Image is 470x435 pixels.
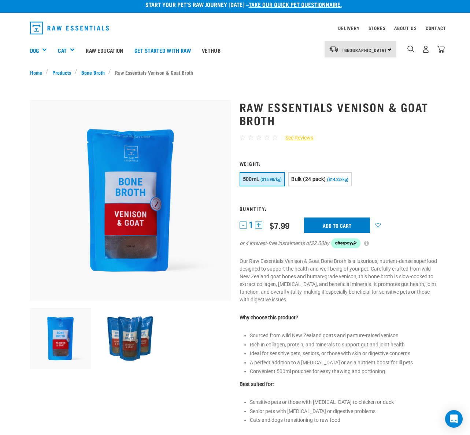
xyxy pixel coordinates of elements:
[394,27,417,29] a: About Us
[240,238,440,249] div: or 4 interest-free instalments of by
[250,332,440,339] li: Sourced from wild New Zealand goats and pasture-raised venison
[249,3,342,6] a: take our quick pet questionnaire.
[250,416,440,424] li: Cats and dogs transitioning to raw food
[240,381,274,387] strong: Best suited for:
[240,100,440,127] h1: Raw Essentials Venison & Goat Broth
[272,133,278,142] span: ☆
[255,222,262,229] button: +
[30,46,39,55] a: Dog
[445,410,463,428] div: Open Intercom Messenger
[240,206,440,211] h3: Quantity:
[291,176,326,182] span: Bulk (24 pack)
[343,49,387,51] span: [GEOGRAPHIC_DATA]
[240,257,440,304] p: Our Raw Essentials Venison & Goat Bone Broth is a luxurious, nutrient-dense superfood designed to...
[437,45,445,53] img: home-icon@2x.png
[407,45,414,52] img: home-icon-1@2x.png
[30,68,440,76] nav: breadcrumbs
[311,239,324,247] span: $2.00
[240,222,247,229] button: -
[331,238,360,249] img: Afterpay
[304,218,370,233] input: Add to cart
[264,133,270,142] span: ☆
[24,19,446,37] nav: dropdown navigation
[196,36,226,65] a: Vethub
[250,408,440,415] li: Senior pets with [MEDICAL_DATA] or digestive problems
[129,36,196,65] a: Get started with Raw
[256,133,262,142] span: ☆
[426,27,446,29] a: Contact
[240,133,246,142] span: ☆
[288,172,351,186] button: Bulk (24 pack) ($14.22/kg)
[329,46,339,52] img: van-moving.png
[30,100,231,301] img: Raw Essentials Venison Goat Novel Protein Hypoallergenic Bone Broth Cats & Dogs
[278,134,313,142] a: See Reviews
[369,27,386,29] a: Stores
[100,308,161,369] img: Raw Essentials Venison & Goat Bone Broth For Pets
[250,350,440,357] li: Ideal for sensitive pets, seniors, or those with skin or digestive concerns
[30,22,109,34] img: Raw Essentials Logo
[77,68,108,76] a: Bone Broth
[248,133,254,142] span: ☆
[422,45,430,53] img: user.png
[249,221,253,229] span: 1
[250,359,440,367] li: A perfect addition to a [MEDICAL_DATA] or as a nutrient boost for ill pets
[243,176,260,182] span: 500mL
[58,46,66,55] a: Cat
[250,368,440,375] li: Convenient 500ml pouches for easy thawing and portioning
[30,68,46,76] a: Home
[240,161,440,166] h3: Weight:
[250,398,440,406] li: Sensitive pets or those with [MEDICAL_DATA] to chicken or duck
[240,172,285,186] button: 500mL ($15.98/kg)
[338,27,359,29] a: Delivery
[270,221,289,230] div: $7.99
[48,68,75,76] a: Products
[80,36,129,65] a: Raw Education
[327,177,348,182] span: ($14.22/kg)
[30,308,91,369] img: Raw Essentials Venison Goat Novel Protein Hypoallergenic Bone Broth Cats & Dogs
[260,177,282,182] span: ($15.98/kg)
[250,341,440,349] li: Rich in collagen, protein, and minerals to support gut and joint health
[240,315,298,320] strong: Why choose this product?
